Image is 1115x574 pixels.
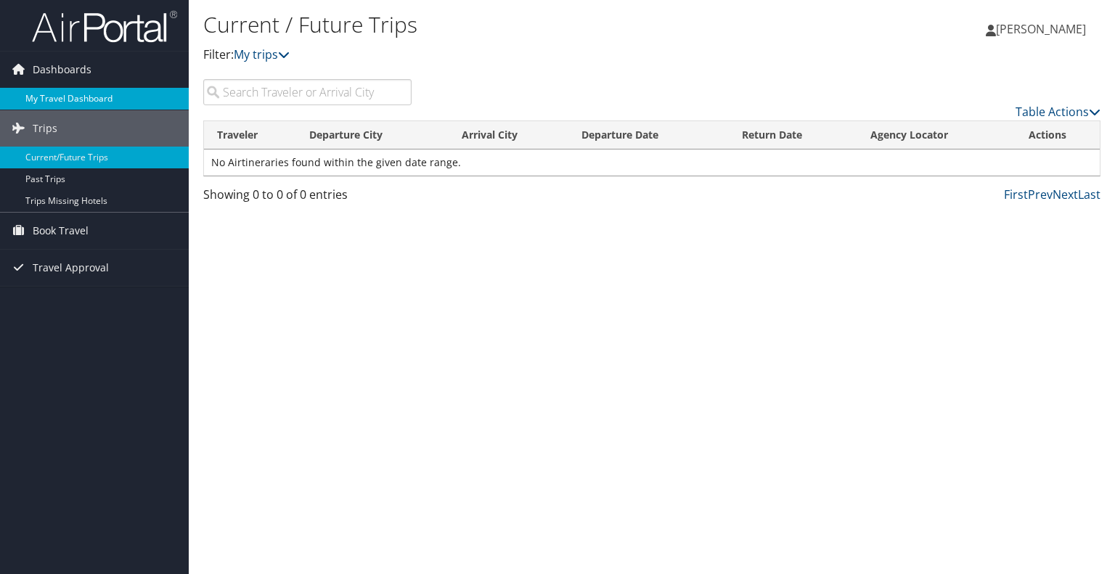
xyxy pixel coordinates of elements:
[729,121,857,149] th: Return Date: activate to sort column ascending
[1078,186,1100,202] a: Last
[568,121,729,149] th: Departure Date: activate to sort column descending
[857,121,1015,149] th: Agency Locator: activate to sort column ascending
[33,110,57,147] span: Trips
[33,213,89,249] span: Book Travel
[33,250,109,286] span: Travel Approval
[203,46,801,65] p: Filter:
[204,121,296,149] th: Traveler: activate to sort column ascending
[1016,104,1100,120] a: Table Actions
[1016,121,1100,149] th: Actions
[32,9,177,44] img: airportal-logo.png
[986,7,1100,51] a: [PERSON_NAME]
[449,121,568,149] th: Arrival City: activate to sort column ascending
[203,9,801,40] h1: Current / Future Trips
[1004,186,1028,202] a: First
[296,121,449,149] th: Departure City: activate to sort column ascending
[203,186,412,210] div: Showing 0 to 0 of 0 entries
[204,149,1100,176] td: No Airtineraries found within the given date range.
[33,52,91,88] span: Dashboards
[996,21,1086,37] span: [PERSON_NAME]
[234,46,290,62] a: My trips
[1028,186,1053,202] a: Prev
[1053,186,1078,202] a: Next
[203,79,412,105] input: Search Traveler or Arrival City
